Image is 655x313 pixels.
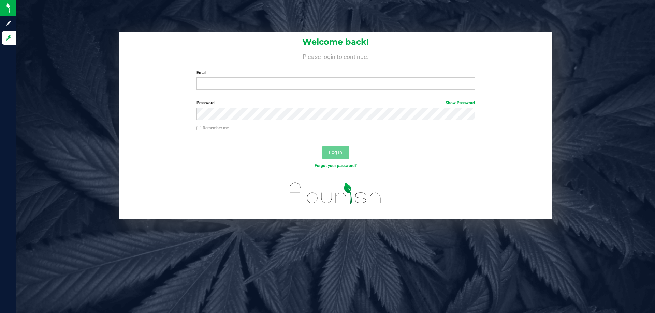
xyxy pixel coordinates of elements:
[196,69,475,76] label: Email
[5,20,12,27] inline-svg: Sign up
[119,37,552,46] h1: Welcome back!
[315,163,357,168] a: Forgot your password?
[329,150,342,155] span: Log In
[196,126,201,131] input: Remember me
[322,146,349,159] button: Log In
[196,100,215,105] span: Password
[119,52,552,60] h4: Please login to continue.
[281,176,390,210] img: flourish_logo.svg
[196,125,229,131] label: Remember me
[446,100,475,105] a: Show Password
[5,34,12,41] inline-svg: Log in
